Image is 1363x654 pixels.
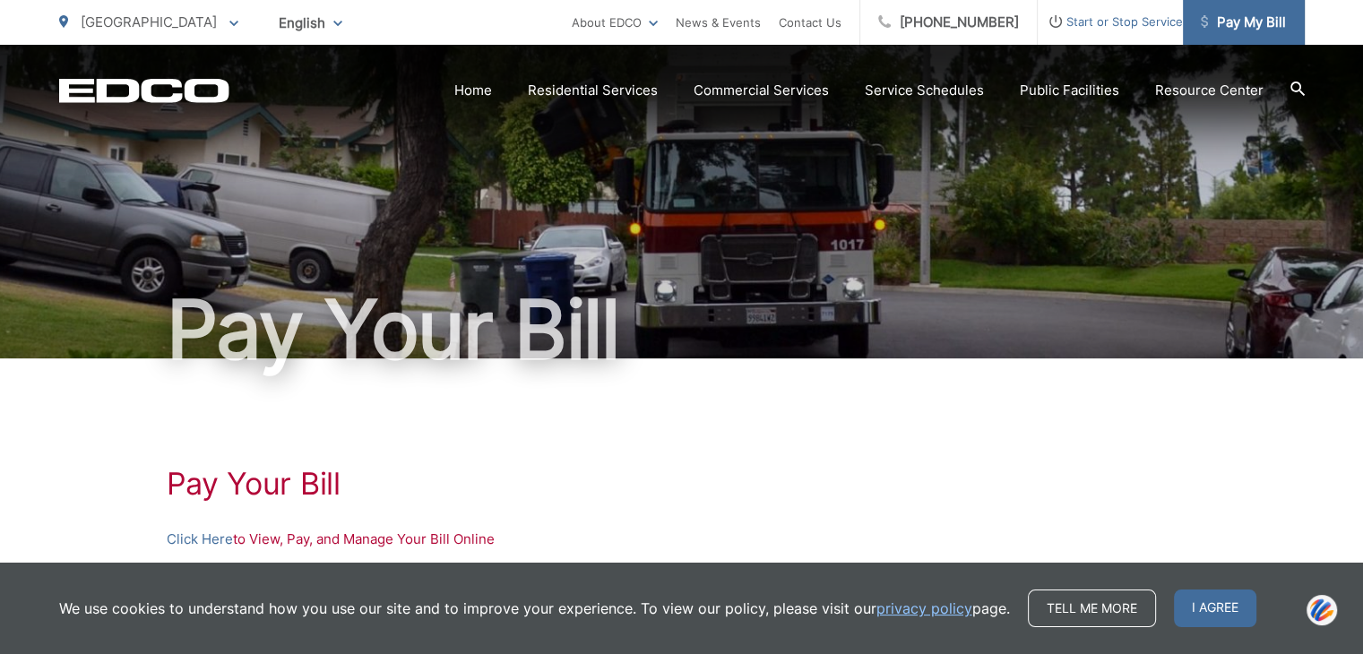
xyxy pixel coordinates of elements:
[167,529,233,550] a: Click Here
[167,529,1197,550] p: to View, Pay, and Manage Your Bill Online
[1028,589,1156,627] a: Tell me more
[694,80,829,101] a: Commercial Services
[1201,12,1286,33] span: Pay My Bill
[1155,80,1264,101] a: Resource Center
[167,466,1197,502] h1: Pay Your Bill
[59,285,1305,374] h1: Pay Your Bill
[865,80,984,101] a: Service Schedules
[676,12,761,33] a: News & Events
[528,80,658,101] a: Residential Services
[265,7,356,39] span: English
[1307,594,1337,627] img: svg+xml;base64,PHN2ZyB3aWR0aD0iNDQiIGhlaWdodD0iNDQiIHZpZXdCb3g9IjAgMCA0NCA0NCIgZmlsbD0ibm9uZSIgeG...
[81,13,217,30] span: [GEOGRAPHIC_DATA]
[779,12,841,33] a: Contact Us
[876,598,972,619] a: privacy policy
[454,80,492,101] a: Home
[1174,589,1256,627] span: I agree
[59,78,229,103] a: EDCD logo. Return to the homepage.
[59,598,1010,619] p: We use cookies to understand how you use our site and to improve your experience. To view our pol...
[572,12,658,33] a: About EDCO
[1020,80,1119,101] a: Public Facilities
